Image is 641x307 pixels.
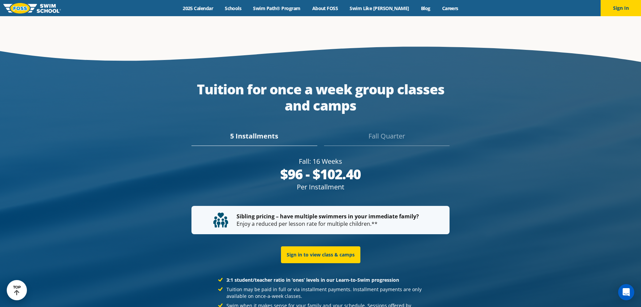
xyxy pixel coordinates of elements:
img: FOSS Swim School Logo [3,3,61,13]
a: Careers [436,5,464,11]
li: Tuition may be paid in full or via installment payments. Installment payments are only available ... [218,286,423,300]
p: Enjoy a reduced per lesson rate for multiple children.** [213,213,428,228]
strong: Sibling pricing – have multiple swimmers in your immediate family? [237,213,419,220]
div: Fall: 16 Weeks [191,157,450,166]
div: Open Intercom Messenger [618,284,634,300]
a: 2025 Calendar [177,5,219,11]
div: Fall Quarter [324,131,450,146]
div: Tuition for once a week group classes and camps [191,81,450,114]
img: tuition-family-children.svg [213,213,228,227]
a: Blog [415,5,436,11]
a: Schools [219,5,247,11]
a: Swim Path® Program [247,5,306,11]
div: 5 Installments [191,131,317,146]
div: TOP [13,285,21,296]
div: Per Installment [191,182,450,192]
div: $96 - $102.40 [191,166,450,182]
a: About FOSS [306,5,344,11]
a: Sign in to view class & camps [281,246,360,263]
strong: 3:1 student/teacher ratio in ‘ones’ levels in our Learn-to-Swim progression [226,277,399,283]
a: Swim Like [PERSON_NAME] [344,5,415,11]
